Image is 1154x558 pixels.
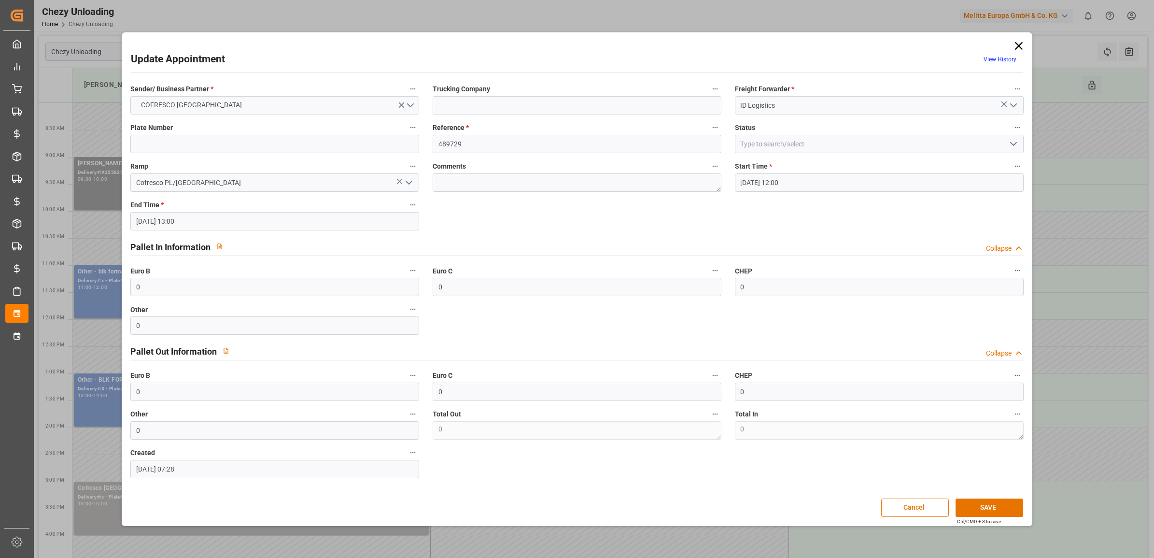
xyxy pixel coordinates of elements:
[735,161,772,172] span: Start Time
[407,408,419,420] button: Other
[217,342,235,360] button: View description
[433,409,461,419] span: Total Out
[130,200,164,210] span: End Time
[957,518,1001,525] div: Ctrl/CMD + S to save
[1011,83,1024,95] button: Freight Forwarder *
[211,237,229,256] button: View description
[735,123,755,133] span: Status
[130,305,148,315] span: Other
[433,161,466,172] span: Comments
[735,421,1024,440] textarea: 0
[401,175,416,190] button: open menu
[130,460,419,478] input: DD.MM.YYYY HH:MM
[131,52,225,67] h2: Update Appointment
[433,84,490,94] span: Trucking Company
[130,212,419,230] input: DD.MM.YYYY HH:MM
[130,371,150,381] span: Euro B
[130,84,213,94] span: Sender/ Business Partner
[986,348,1012,358] div: Collapse
[1005,98,1020,113] button: open menu
[407,303,419,315] button: Other
[130,241,211,254] h2: Pallet In Information
[407,264,419,277] button: Euro B
[709,121,721,134] button: Reference *
[735,266,752,276] span: CHEP
[709,369,721,382] button: Euro C
[735,135,1024,153] input: Type to search/select
[735,173,1024,192] input: DD.MM.YYYY HH:MM
[709,408,721,420] button: Total Out
[130,96,419,114] button: open menu
[1011,369,1024,382] button: CHEP
[735,371,752,381] span: CHEP
[130,448,155,458] span: Created
[433,123,469,133] span: Reference
[1011,160,1024,172] button: Start Time *
[407,160,419,172] button: Ramp
[735,84,794,94] span: Freight Forwarder
[130,123,173,133] span: Plate Number
[1011,264,1024,277] button: CHEP
[881,499,949,517] button: Cancel
[433,371,452,381] span: Euro C
[130,266,150,276] span: Euro B
[136,100,247,110] span: COFRESCO [GEOGRAPHIC_DATA]
[130,409,148,419] span: Other
[433,421,721,440] textarea: 0
[407,121,419,134] button: Plate Number
[433,266,452,276] span: Euro C
[709,264,721,277] button: Euro C
[1011,121,1024,134] button: Status
[735,409,758,419] span: Total In
[709,160,721,172] button: Comments
[130,173,419,192] input: Type to search/select
[1011,408,1024,420] button: Total In
[130,345,217,358] h2: Pallet Out Information
[130,161,148,172] span: Ramp
[956,499,1023,517] button: SAVE
[984,56,1016,63] a: View History
[407,446,419,459] button: Created
[986,243,1012,254] div: Collapse
[407,369,419,382] button: Euro B
[407,83,419,95] button: Sender/ Business Partner *
[407,199,419,211] button: End Time *
[709,83,721,95] button: Trucking Company
[1005,137,1020,152] button: open menu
